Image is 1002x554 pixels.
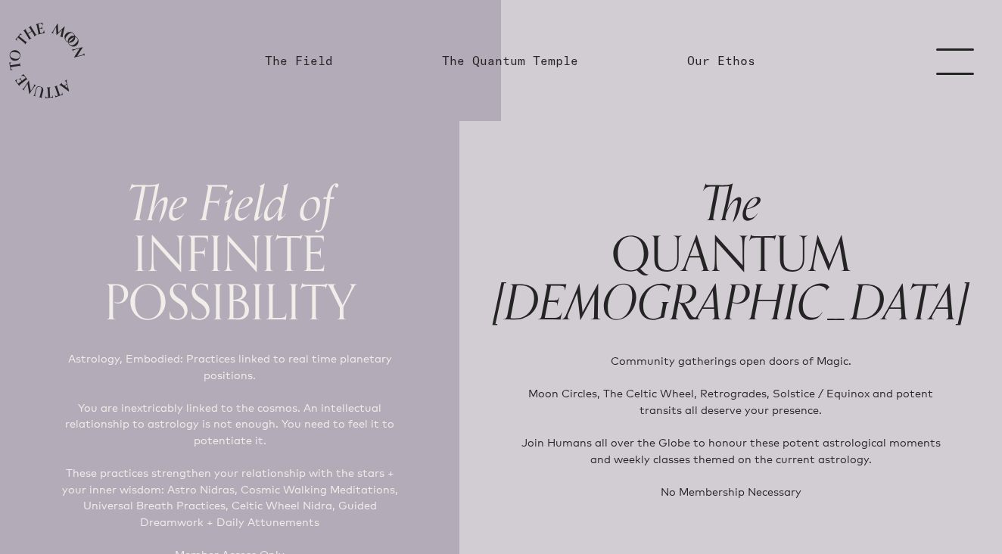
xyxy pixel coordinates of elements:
[493,179,969,328] h1: QUANTUM
[33,179,426,326] h1: INFINITE POSSIBILITY
[126,165,333,244] span: The Field of
[687,51,755,70] a: Our Ethos
[442,51,578,70] a: The Quantum Temple
[493,264,969,344] span: [DEMOGRAPHIC_DATA]
[517,353,944,500] p: Community gatherings open doors of Magic. Moon Circles, The Celtic Wheel, Retrogrades, Solstice /...
[265,51,333,70] a: The Field
[700,165,761,244] span: The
